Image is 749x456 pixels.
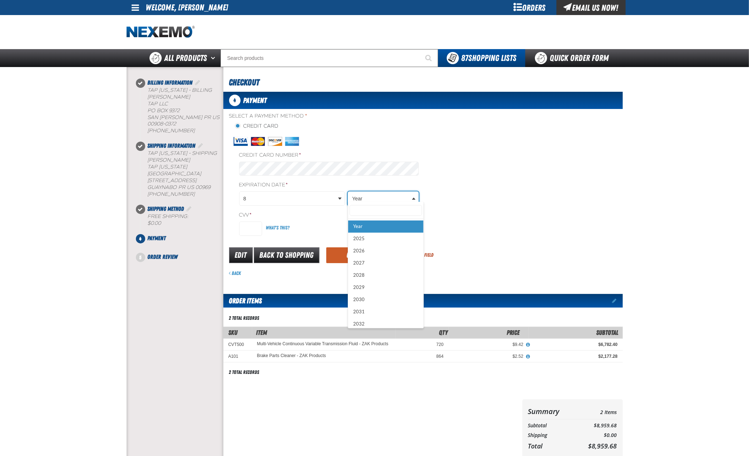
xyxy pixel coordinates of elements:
div: 2029 [348,281,423,294]
div: 2030 [348,294,423,306]
div: 2028 [348,269,423,281]
div: 2027 [348,257,423,269]
div: 2025 [348,233,423,245]
div: 2031 [348,306,423,318]
div: Year [348,220,423,233]
div: 2026 [348,245,423,257]
div: 2032 [348,318,423,330]
input: Search field [350,205,422,216]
